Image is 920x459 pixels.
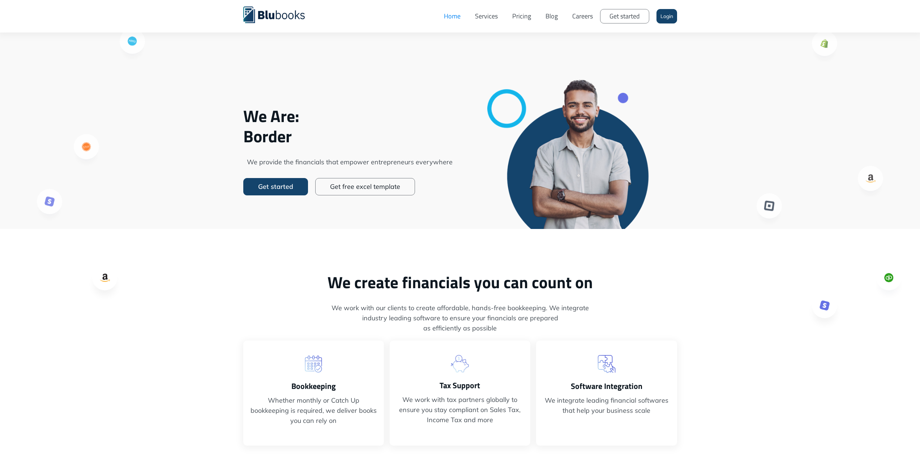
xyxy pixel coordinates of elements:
a: Home [437,5,468,27]
a: Get free excel template [315,178,415,195]
span: Border [243,126,457,146]
p: Whether monthly or Catch Up bookkeeping is required, we deliver books you can rely on [251,395,377,426]
p: We integrate leading financial softwares that help your business scale [543,395,669,416]
span: We work with our clients to create affordable, hands-free bookkeeping. We integrate [243,303,677,313]
a: Pricing [505,5,538,27]
a: Services [468,5,505,27]
span: We provide the financials that empower entrepreneurs everywhere [243,157,457,167]
h3: Bookkeeping [251,380,377,392]
p: We work with tax partners globally to ensure you stay compliant on Sales Tax, Income Tax and more [397,395,523,425]
h3: Tax Support [397,380,523,391]
span: industry leading software to ensure your financials are prepared [243,313,677,323]
a: Blog [538,5,565,27]
span: We Are: [243,106,457,126]
a: Login [656,9,677,23]
a: home [243,5,316,23]
span: as efficiently as possible [243,323,677,333]
a: Careers [565,5,600,27]
h2: We create financials you can count on [243,272,677,292]
a: Get started [600,9,649,23]
a: Get started [243,178,308,195]
h3: Software Integration [543,380,669,392]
